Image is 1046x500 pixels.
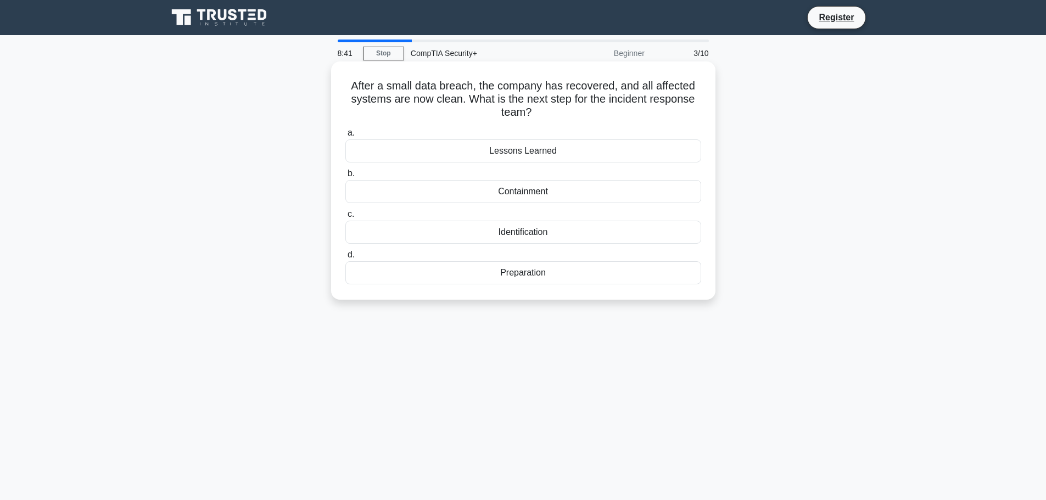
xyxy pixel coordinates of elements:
div: Preparation [345,261,701,284]
span: a. [348,128,355,137]
span: d. [348,250,355,259]
div: Containment [345,180,701,203]
div: Identification [345,221,701,244]
div: 3/10 [651,42,715,64]
span: c. [348,209,354,218]
div: CompTIA Security+ [404,42,555,64]
h5: After a small data breach, the company has recovered, and all affected systems are now clean. Wha... [344,79,702,120]
div: 8:41 [331,42,363,64]
a: Register [812,10,860,24]
span: b. [348,168,355,178]
div: Beginner [555,42,651,64]
a: Stop [363,47,404,60]
div: Lessons Learned [345,139,701,162]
